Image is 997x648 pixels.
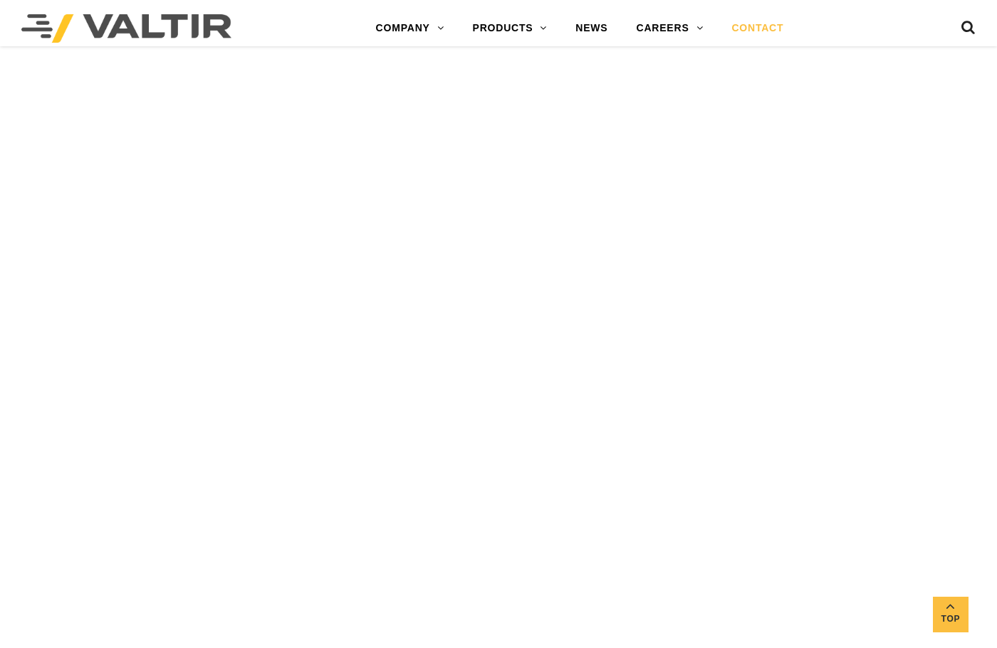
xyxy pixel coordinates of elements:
[933,611,969,627] span: Top
[21,14,231,43] img: Valtir
[561,14,622,43] a: NEWS
[717,14,798,43] a: CONTACT
[362,14,459,43] a: COMPANY
[459,14,562,43] a: PRODUCTS
[622,14,718,43] a: CAREERS
[933,597,969,632] a: Top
